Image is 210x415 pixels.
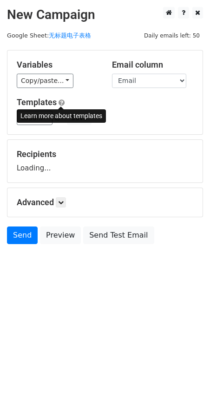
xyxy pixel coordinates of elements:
[112,60,193,70] h5: Email column
[7,7,203,23] h2: New Campaign
[17,97,57,107] a: Templates
[17,149,193,159] h5: Recipients
[83,226,154,244] a: Send Test Email
[17,197,193,207] h5: Advanced
[17,74,73,88] a: Copy/paste...
[7,226,38,244] a: Send
[17,60,98,70] h5: Variables
[40,226,81,244] a: Preview
[141,32,203,39] a: Daily emails left: 50
[17,149,193,173] div: Loading...
[49,32,91,39] a: 无标题电子表格
[7,32,91,39] small: Google Sheet:
[17,109,106,123] div: Learn more about templates
[141,31,203,41] span: Daily emails left: 50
